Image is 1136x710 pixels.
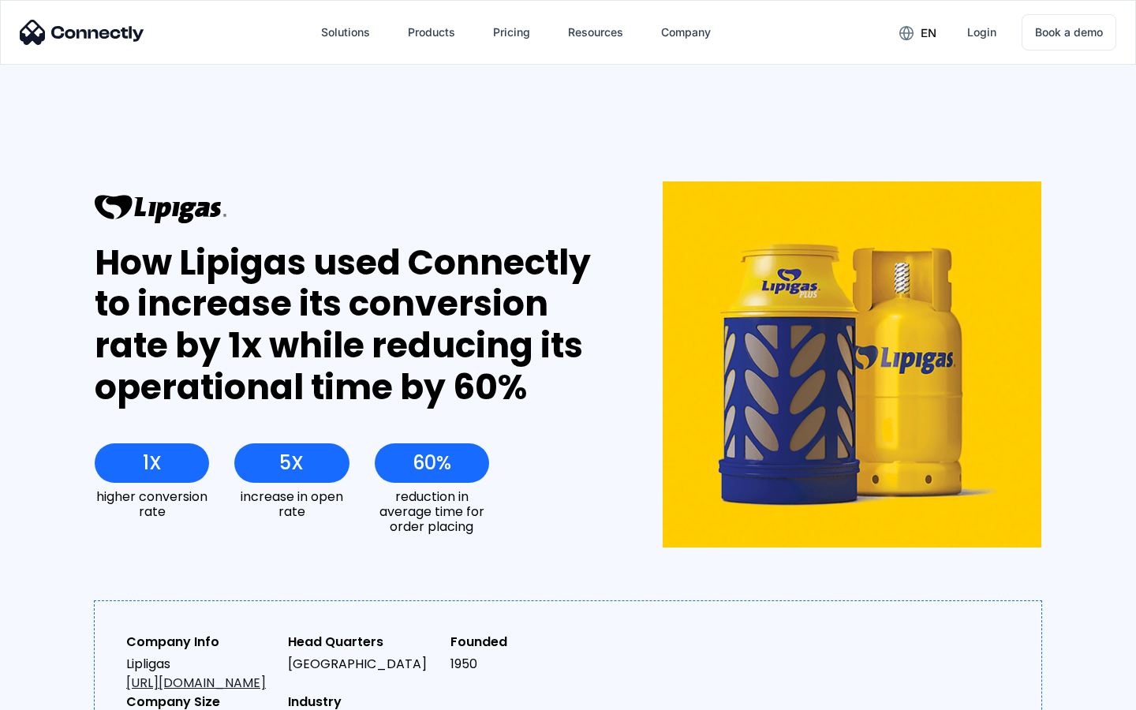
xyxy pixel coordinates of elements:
div: Resources [568,21,623,43]
a: [URL][DOMAIN_NAME] [126,674,266,692]
div: Login [967,21,996,43]
div: higher conversion rate [95,489,209,519]
div: 1X [143,452,162,474]
div: How Lipigas used Connectly to increase its conversion rate by 1x while reducing its operational t... [95,242,605,409]
div: Products [408,21,455,43]
div: Solutions [321,21,370,43]
a: Login [955,13,1009,51]
div: increase in open rate [234,489,349,519]
div: reduction in average time for order placing [375,489,489,535]
img: Connectly Logo [20,20,144,45]
div: Lipligas [126,655,275,693]
div: Founded [450,633,600,652]
div: Pricing [493,21,530,43]
div: 60% [413,452,451,474]
div: Company [661,21,711,43]
a: Book a demo [1022,14,1116,50]
div: [GEOGRAPHIC_DATA] [288,655,437,674]
div: Head Quarters [288,633,437,652]
div: Company Info [126,633,275,652]
aside: Language selected: English [16,682,95,704]
div: 1950 [450,655,600,674]
div: en [921,22,936,44]
ul: Language list [32,682,95,704]
a: Pricing [480,13,543,51]
div: 5X [279,452,304,474]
